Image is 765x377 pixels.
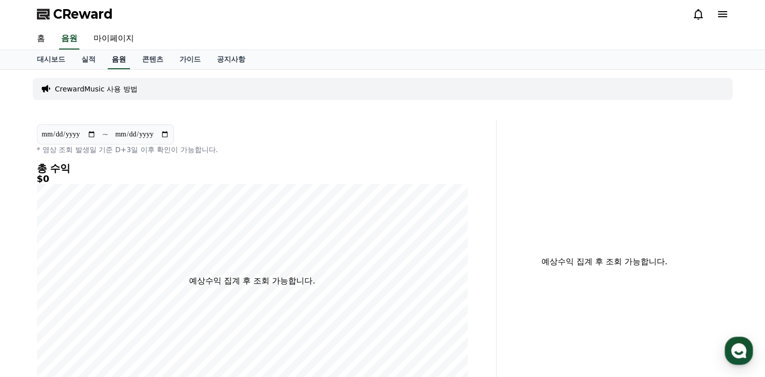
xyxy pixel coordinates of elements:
[32,308,38,316] span: 홈
[37,145,468,155] p: * 영상 조회 발생일 기준 D+3일 이후 확인이 가능합니다.
[108,50,130,69] a: 음원
[156,308,168,316] span: 설정
[73,50,104,69] a: 실적
[29,50,73,69] a: 대시보드
[29,28,53,50] a: 홈
[85,28,142,50] a: 마이페이지
[130,293,194,318] a: 설정
[189,275,315,287] p: 예상수익 집계 후 조회 가능합니다.
[55,84,138,94] a: CrewardMusic 사용 방법
[37,174,468,184] h5: $0
[59,28,79,50] a: 음원
[505,256,704,268] p: 예상수익 집계 후 조회 가능합니다.
[37,6,113,22] a: CReward
[134,50,171,69] a: 콘텐츠
[171,50,209,69] a: 가이드
[37,163,468,174] h4: 총 수익
[102,128,109,140] p: ~
[3,293,67,318] a: 홈
[93,309,105,317] span: 대화
[67,293,130,318] a: 대화
[209,50,253,69] a: 공지사항
[53,6,113,22] span: CReward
